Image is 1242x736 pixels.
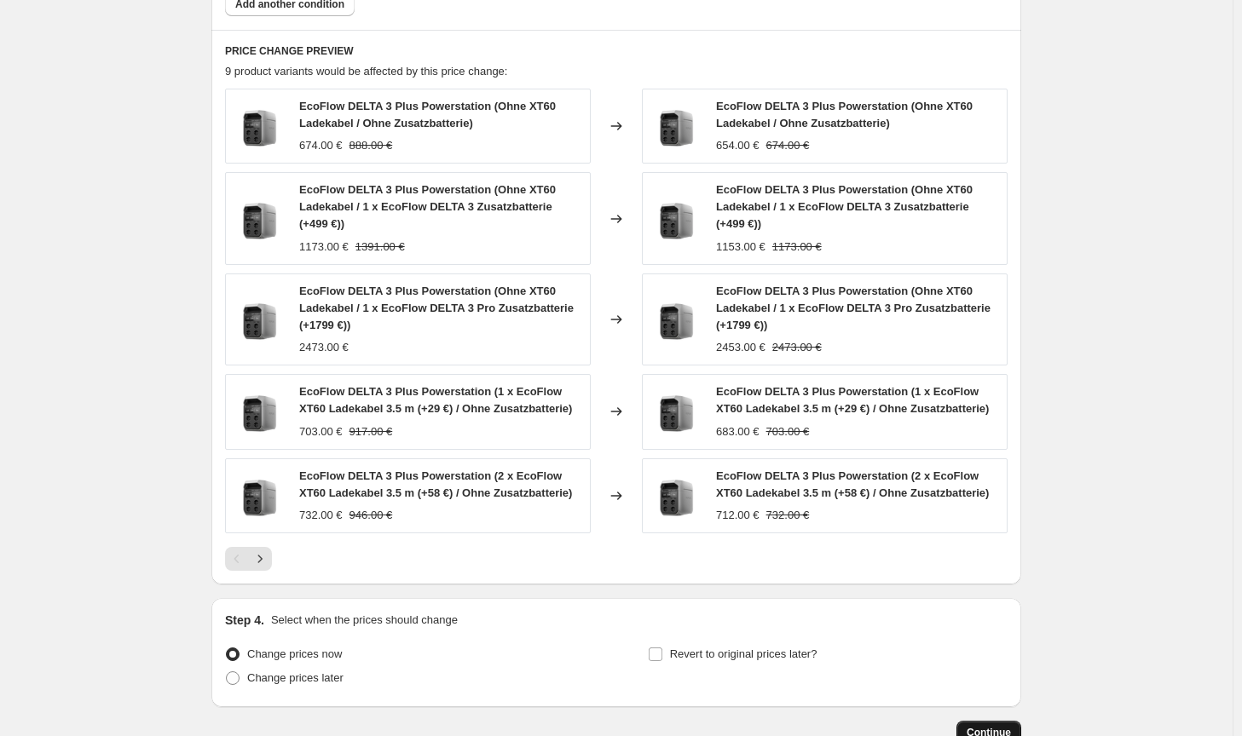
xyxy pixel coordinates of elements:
span: EcoFlow DELTA 3 Plus Powerstation (Ohne XT60 Ladekabel / 1 x EcoFlow DELTA 3 Pro Zusatzbatterie (... [299,285,574,331]
img: EcoFlow_Delta_3_Plus_Powerstation_1_80x.webp [234,193,286,244]
div: 1153.00 € [716,239,765,256]
strike: 888.00 € [349,137,393,154]
img: EcoFlow_Delta_3_Plus_Powerstation_1_80x.webp [651,193,702,244]
img: EcoFlow_Delta_3_Plus_Powerstation_1_80x.webp [234,470,286,521]
img: EcoFlow_Delta_3_Plus_Powerstation_1_80x.webp [651,294,702,345]
img: EcoFlow_Delta_3_Plus_Powerstation_1_80x.webp [651,470,702,521]
span: EcoFlow DELTA 3 Plus Powerstation (2 x EcoFlow XT60 Ladekabel 3.5 m (+58 €) / Ohne Zusatzbatterie) [299,469,572,499]
div: 1173.00 € [299,239,349,256]
div: 2473.00 € [299,339,349,356]
span: EcoFlow DELTA 3 Plus Powerstation (1 x EcoFlow XT60 Ladekabel 3.5 m (+29 €) / Ohne Zusatzbatterie) [716,385,989,415]
img: EcoFlow_Delta_3_Plus_Powerstation_1_80x.webp [234,101,286,152]
strike: 674.00 € [766,137,810,154]
strike: 1173.00 € [772,239,822,256]
h6: PRICE CHANGE PREVIEW [225,44,1008,58]
span: EcoFlow DELTA 3 Plus Powerstation (2 x EcoFlow XT60 Ladekabel 3.5 m (+58 €) / Ohne Zusatzbatterie) [716,469,989,499]
img: EcoFlow_Delta_3_Plus_Powerstation_1_80x.webp [234,294,286,345]
span: Revert to original prices later? [670,647,817,660]
span: Change prices later [247,671,344,684]
span: 9 product variants would be affected by this price change: [225,65,507,78]
div: 703.00 € [299,423,343,440]
span: EcoFlow DELTA 3 Plus Powerstation (Ohne XT60 Ladekabel / Ohne Zusatzbatterie) [716,100,973,129]
span: Change prices now [247,647,342,660]
strike: 917.00 € [349,423,393,440]
span: EcoFlow DELTA 3 Plus Powerstation (Ohne XT60 Ladekabel / Ohne Zusatzbatterie) [299,100,556,129]
h2: Step 4. [225,612,264,629]
img: EcoFlow_Delta_3_Plus_Powerstation_1_80x.webp [651,386,702,437]
img: EcoFlow_Delta_3_Plus_Powerstation_1_80x.webp [234,386,286,437]
nav: Pagination [225,547,272,571]
strike: 2473.00 € [772,339,822,356]
div: 712.00 € [716,507,760,524]
div: 654.00 € [716,137,760,154]
strike: 1391.00 € [355,239,405,256]
span: EcoFlow DELTA 3 Plus Powerstation (Ohne XT60 Ladekabel / 1 x EcoFlow DELTA 3 Pro Zusatzbatterie (... [716,285,991,331]
p: Select when the prices should change [271,612,458,629]
span: EcoFlow DELTA 3 Plus Powerstation (1 x EcoFlow XT60 Ladekabel 3.5 m (+29 €) / Ohne Zusatzbatterie) [299,385,572,415]
strike: 703.00 € [766,423,810,440]
div: 2453.00 € [716,339,765,356]
strike: 732.00 € [766,507,810,524]
img: EcoFlow_Delta_3_Plus_Powerstation_1_80x.webp [651,101,702,152]
div: 683.00 € [716,423,760,440]
span: EcoFlow DELTA 3 Plus Powerstation (Ohne XT60 Ladekabel / 1 x EcoFlow DELTA 3 Zusatzbatterie (+499... [716,183,973,230]
button: Next [248,547,272,571]
strike: 946.00 € [349,507,393,524]
div: 732.00 € [299,507,343,524]
div: 674.00 € [299,137,343,154]
span: EcoFlow DELTA 3 Plus Powerstation (Ohne XT60 Ladekabel / 1 x EcoFlow DELTA 3 Zusatzbatterie (+499... [299,183,556,230]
